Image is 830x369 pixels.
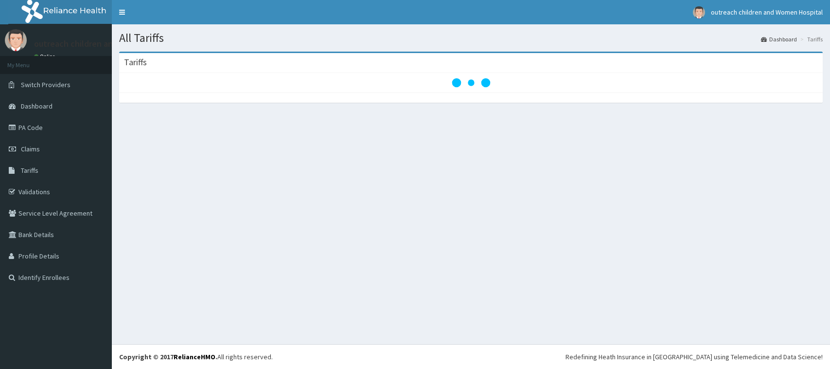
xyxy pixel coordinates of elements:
[119,352,217,361] strong: Copyright © 2017 .
[34,53,57,60] a: Online
[34,39,182,48] p: outreach children and Women Hospital
[119,32,823,44] h1: All Tariffs
[565,352,823,362] div: Redefining Heath Insurance in [GEOGRAPHIC_DATA] using Telemedicine and Data Science!
[21,80,71,89] span: Switch Providers
[5,29,27,51] img: User Image
[112,344,830,369] footer: All rights reserved.
[124,58,147,67] h3: Tariffs
[174,352,215,361] a: RelianceHMO
[21,102,53,111] span: Dashboard
[798,35,823,43] li: Tariffs
[21,145,40,153] span: Claims
[761,35,797,43] a: Dashboard
[452,63,491,102] svg: audio-loading
[21,166,38,175] span: Tariffs
[711,8,823,17] span: outreach children and Women Hospital
[693,6,705,18] img: User Image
